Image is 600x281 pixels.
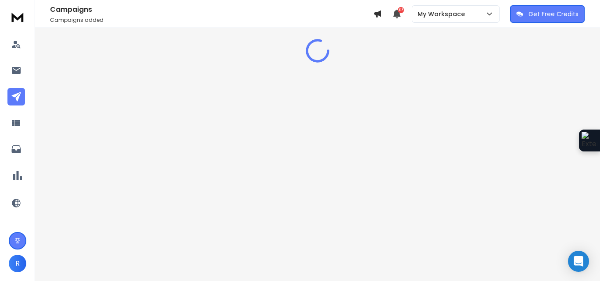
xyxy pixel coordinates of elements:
img: logo [9,9,26,25]
h1: Campaigns [50,4,373,15]
div: Open Intercom Messenger [568,251,589,272]
button: R [9,255,26,272]
p: My Workspace [418,10,468,18]
span: 37 [398,7,404,13]
p: Get Free Credits [529,10,579,18]
button: Get Free Credits [510,5,585,23]
img: Extension Icon [582,132,597,149]
p: Campaigns added [50,17,373,24]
